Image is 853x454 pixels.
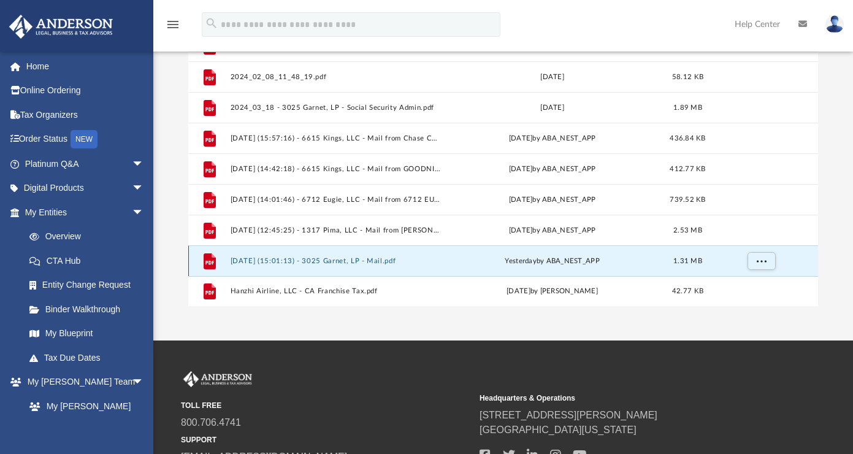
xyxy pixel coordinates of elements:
span: arrow_drop_down [132,200,156,225]
i: search [205,17,218,30]
img: User Pic [825,15,844,33]
img: Anderson Advisors Platinum Portal [6,15,117,39]
a: Entity Change Request [17,273,163,298]
button: [DATE] (14:01:46) - 6712 Eugie, LLC - Mail from 6712 EUGIE LLC.pdf [231,196,442,204]
a: Order StatusNEW [9,127,163,152]
i: menu [166,17,180,32]
span: 739.52 KB [670,196,705,203]
small: SUPPORT [181,434,471,445]
a: menu [166,23,180,32]
span: 436.84 KB [670,135,705,142]
a: Online Ordering [9,79,163,103]
button: 2024_03_18 - 3025 Garnet, LP - Social Security Admin.pdf [231,104,442,112]
img: Anderson Advisors Platinum Portal [181,371,254,387]
a: My Entitiesarrow_drop_down [9,200,163,225]
a: Tax Organizers [9,102,163,127]
a: Home [9,54,163,79]
span: 412.77 KB [670,166,705,172]
div: [DATE] [447,72,658,83]
small: TOLL FREE [181,400,471,411]
span: arrow_drop_down [132,370,156,395]
div: [DATE] by ABA_NEST_APP [447,164,658,175]
span: 58.12 KB [672,74,703,80]
a: Binder Walkthrough [17,297,163,321]
a: Overview [17,225,163,249]
a: CTA Hub [17,248,163,273]
a: My [PERSON_NAME] Team [17,394,150,433]
div: by ABA_NEST_APP [447,256,658,267]
a: 800.706.4741 [181,417,241,428]
div: [DATE] by ABA_NEST_APP [447,133,658,144]
a: Digital Productsarrow_drop_down [9,176,163,201]
div: [DATE] by [PERSON_NAME] [447,286,658,297]
span: 1.31 MB [673,258,702,264]
span: arrow_drop_down [132,176,156,201]
a: [GEOGRAPHIC_DATA][US_STATE] [480,425,637,435]
a: My Blueprint [17,321,156,346]
span: yesterday [505,258,537,264]
span: 1.89 MB [673,104,702,111]
a: Platinum Q&Aarrow_drop_down [9,152,163,176]
div: [DATE] [447,102,658,113]
div: [DATE] by ABA_NEST_APP [447,225,658,236]
div: [DATE] by ABA_NEST_APP [447,194,658,206]
div: grid [188,52,818,307]
div: NEW [71,130,98,148]
button: Hanzhi Airline, LLC - CA Franchise Tax.pdf [231,288,442,296]
a: Tax Due Dates [17,345,163,370]
a: My [PERSON_NAME] Teamarrow_drop_down [9,370,156,394]
button: [DATE] (12:45:25) - 1317 Pima, LLC - Mail from [PERSON_NAME] TITLE GUARANTY COMPANY.pdf [231,226,442,234]
button: [DATE] (15:01:13) - 3025 Garnet, LP - Mail.pdf [231,257,442,265]
span: arrow_drop_down [132,152,156,177]
a: [STREET_ADDRESS][PERSON_NAME] [480,410,657,420]
button: [DATE] (15:57:16) - 6615 Kings, LLC - Mail from Chase Card Services.pdf [231,134,442,142]
span: 42.77 KB [672,288,703,294]
span: 2.53 MB [673,227,702,234]
small: Headquarters & Operations [480,393,770,404]
button: [DATE] (14:42:18) - 6615 Kings, LLC - Mail from GOODNIGHT STAY LLC.pdf [231,165,442,173]
button: More options [748,252,776,271]
button: 2024_02_08_11_48_19.pdf [231,73,442,81]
